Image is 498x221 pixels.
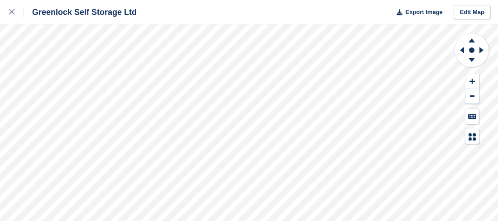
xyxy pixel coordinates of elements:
button: Zoom In [465,74,479,89]
button: Zoom Out [465,89,479,104]
span: Export Image [405,8,442,17]
button: Map Legend [465,129,479,144]
button: Export Image [391,5,443,20]
div: Greenlock Self Storage Ltd [24,7,137,18]
a: Edit Map [454,5,491,20]
button: Keyboard Shortcuts [465,109,479,124]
